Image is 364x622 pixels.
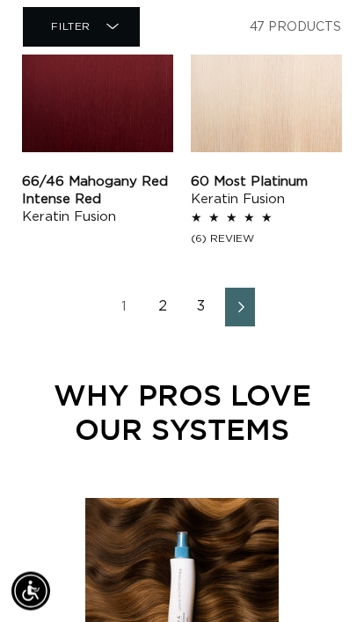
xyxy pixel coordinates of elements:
a: Page 1 [109,288,139,326]
span: Filter [51,22,91,33]
span: 47 products [250,22,341,34]
a: Page 3 [186,288,216,326]
a: 66/46 Mahogany Red Intense Red Keratin Fusion [22,173,173,226]
a: Page 2 [148,288,178,326]
div: WHY PROS LOVE OUR SYSTEMS [22,377,341,447]
a: Next page [225,288,255,326]
nav: Pagination [22,288,341,326]
a: 60 Most Platinum Keratin Fusion [191,173,342,209]
summary: Filter [23,8,140,48]
div: Accessibility Menu [11,572,50,611]
iframe: Chat Widget [276,538,364,622]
